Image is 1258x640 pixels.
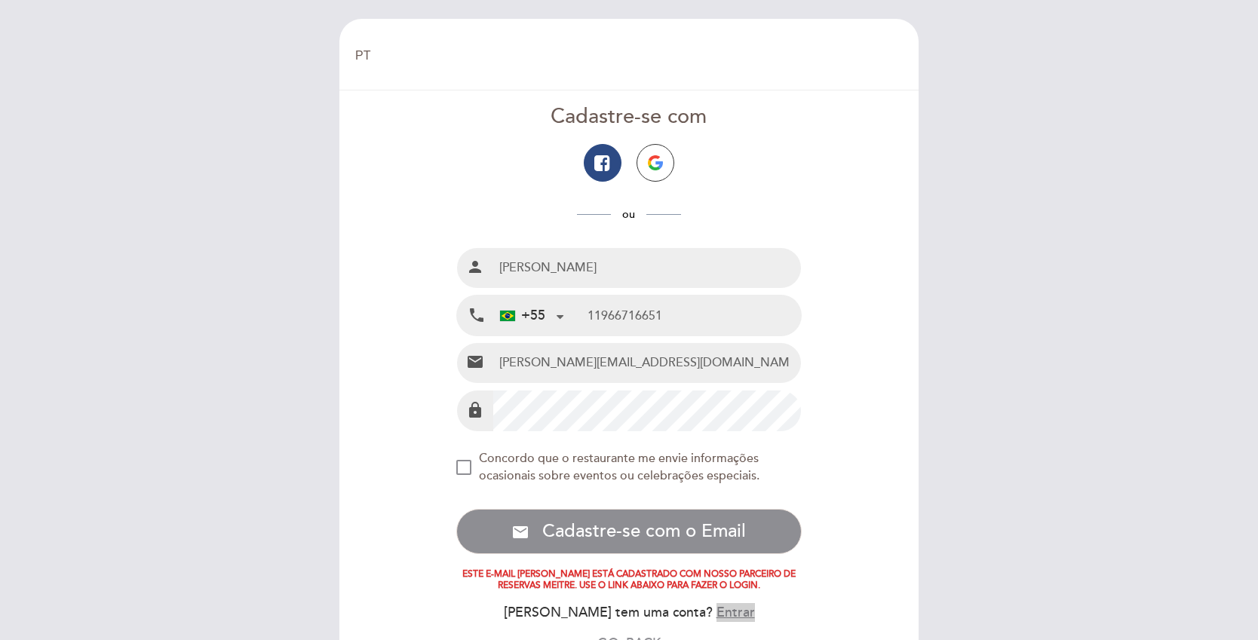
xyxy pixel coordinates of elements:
[493,248,802,288] input: Nombre e Sobrenome
[456,569,802,591] div: Este e-mail [PERSON_NAME] está cadastrado com nosso parceiro de reservas Meitre. Use o link abaix...
[504,605,713,620] span: [PERSON_NAME] tem uma conta?
[611,208,646,221] span: ou
[588,296,801,335] input: Telefone celular
[493,343,802,383] input: Email
[542,521,746,543] span: Cadastre-se com o Email
[648,155,663,170] img: icon-google.png
[479,451,759,483] span: Concordo que o restaurante me envie informações ocasionais sobre eventos ou celebrações especiais.
[500,306,545,326] div: +55
[456,450,802,485] md-checkbox: NEW_MODAL_AGREE_RESTAURANT_SEND_OCCASIONAL_INFO
[466,258,484,276] i: person
[466,401,484,419] i: lock
[716,603,755,622] button: Entrar
[468,306,486,325] i: local_phone
[456,103,802,132] div: Cadastre-se com
[466,353,484,371] i: email
[511,523,529,541] i: email
[494,296,569,335] div: Brazil (Brasil): +55
[456,509,802,554] button: email Cadastre-se com o Email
